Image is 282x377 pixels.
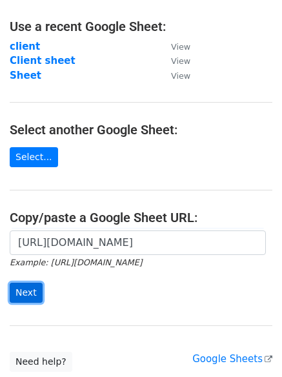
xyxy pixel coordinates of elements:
a: Client sheet [10,55,76,66]
a: Need help? [10,352,72,372]
h4: Copy/paste a Google Sheet URL: [10,210,272,225]
small: Example: [URL][DOMAIN_NAME] [10,258,142,267]
a: Google Sheets [192,353,272,365]
input: Next [10,283,43,303]
small: View [171,42,190,52]
h4: Use a recent Google Sheet: [10,19,272,34]
a: View [158,70,190,81]
a: View [158,41,190,52]
small: View [171,56,190,66]
a: client [10,41,40,52]
a: Sheet [10,70,41,81]
a: View [158,55,190,66]
small: View [171,71,190,81]
h4: Select another Google Sheet: [10,122,272,138]
a: Select... [10,147,58,167]
input: Paste your Google Sheet URL here [10,230,266,255]
iframe: Chat Widget [217,315,282,377]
